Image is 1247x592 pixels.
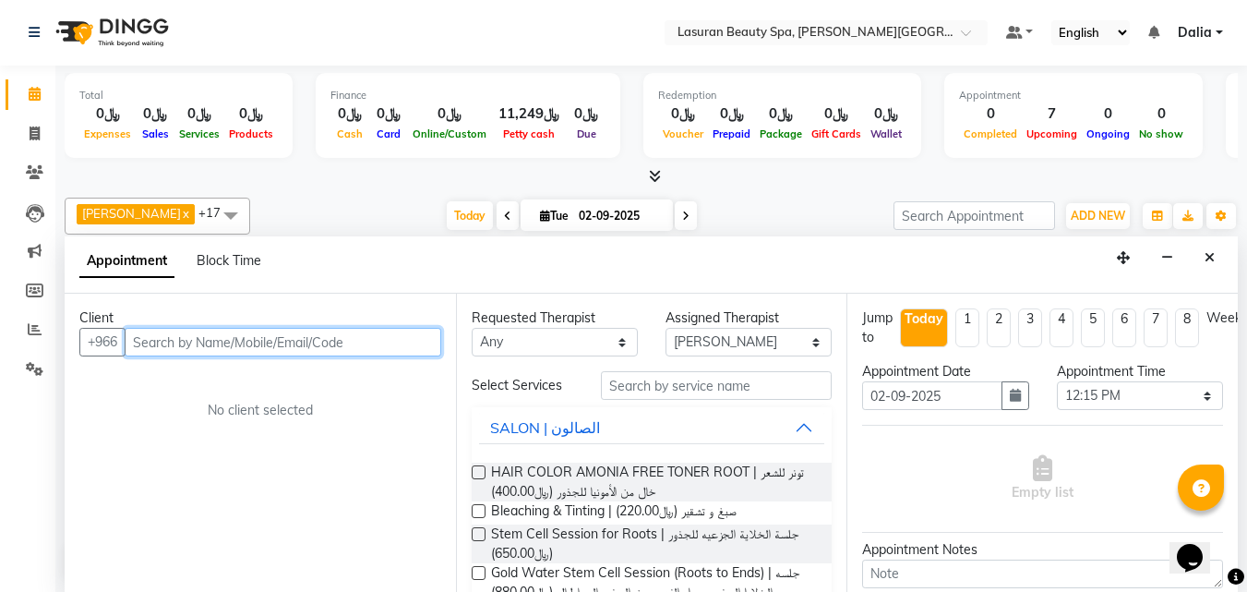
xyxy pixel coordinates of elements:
div: SALON | الصالون [490,417,600,439]
div: Client [79,308,441,328]
a: x [181,206,189,221]
span: Prepaid [708,127,755,140]
div: No client selected [124,401,397,420]
div: Today [905,309,943,329]
span: [PERSON_NAME] [82,206,181,221]
div: ﷼0 [136,103,174,125]
div: Select Services [458,376,587,395]
span: No show [1134,127,1188,140]
span: Bleaching & Tinting | صبغ و تشقير (﷼220.00) [491,501,737,525]
span: Services [174,127,224,140]
li: 1 [955,308,979,347]
div: ﷼0 [224,103,278,125]
span: Upcoming [1022,127,1082,140]
div: Assigned Therapist [665,308,832,328]
span: Empty list [1012,455,1073,502]
span: Ongoing [1082,127,1134,140]
iframe: chat widget [1169,518,1229,574]
div: Jump to [862,308,893,347]
span: Gift Cards [807,127,866,140]
span: Block Time [197,252,261,269]
li: 6 [1112,308,1136,347]
div: ﷼0 [658,103,708,125]
span: Petty cash [498,127,559,140]
div: 0 [1082,103,1134,125]
div: 0 [959,103,1022,125]
li: 8 [1175,308,1199,347]
button: ADD NEW [1066,203,1130,229]
div: Appointment [959,88,1188,103]
div: 7 [1022,103,1082,125]
input: Search by service name [601,371,832,400]
div: ﷼11,249 [491,103,567,125]
span: Cash [332,127,367,140]
img: logo [47,6,174,58]
span: ADD NEW [1071,209,1125,223]
span: Products [224,127,278,140]
span: Expenses [79,127,136,140]
span: Voucher [658,127,708,140]
button: Close [1196,244,1223,272]
span: Today [447,201,493,230]
div: ﷼0 [807,103,866,125]
div: Requested Therapist [472,308,638,328]
span: Online/Custom [408,127,491,140]
span: +17 [198,205,234,220]
div: ﷼0 [330,103,369,125]
input: Search Appointment [893,201,1055,230]
div: Appointment Date [862,362,1028,381]
span: Dalia [1178,23,1212,42]
li: 2 [987,308,1011,347]
span: Due [572,127,601,140]
div: 0 [1134,103,1188,125]
span: Card [372,127,405,140]
div: ﷼0 [408,103,491,125]
div: Redemption [658,88,906,103]
input: Search by Name/Mobile/Email/Code [125,328,441,356]
li: 5 [1081,308,1105,347]
div: ﷼0 [755,103,807,125]
div: ﷼0 [866,103,906,125]
input: 2025-09-02 [573,202,665,230]
div: ﷼0 [708,103,755,125]
button: +966 [79,328,126,356]
li: 3 [1018,308,1042,347]
div: ﷼0 [79,103,136,125]
div: ﷼0 [567,103,606,125]
div: Finance [330,88,606,103]
div: Total [79,88,278,103]
div: ﷼0 [369,103,408,125]
li: 7 [1144,308,1168,347]
span: HAIR COLOR AMONIA FREE TONER ROOT | تونر للشعر خال من الأمونيا للجذور (﷼400.00) [491,463,818,501]
button: SALON | الصالون [479,411,825,444]
span: Wallet [866,127,906,140]
span: Package [755,127,807,140]
span: Completed [959,127,1022,140]
div: ﷼0 [174,103,224,125]
span: Stem Cell Session for Roots | جلسة الخلاية الجزعيه للجذور (﷼650.00) [491,525,818,563]
div: Appointment Notes [862,540,1223,560]
span: Tue [535,209,573,223]
div: Appointment Time [1057,362,1223,381]
span: Appointment [79,245,174,278]
span: Sales [138,127,174,140]
li: 4 [1049,308,1073,347]
input: yyyy-mm-dd [862,381,1001,410]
